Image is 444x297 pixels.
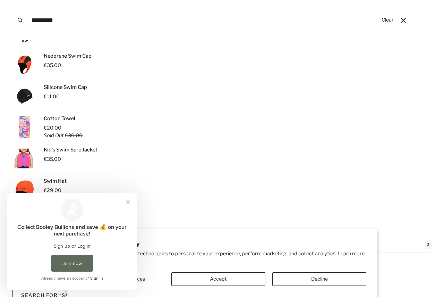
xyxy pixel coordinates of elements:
button: Accept [171,272,265,286]
span: €29.00 [44,187,61,193]
a: Cotton Towel €20.00 Sold Out €30.00 [12,115,432,139]
span: €30.00 [65,132,83,139]
span: €20.00 [44,125,61,131]
button: Decline [272,272,366,286]
h2: We value your privacy [78,240,366,247]
img: Swim Hat [12,178,37,202]
a: Swim Posture Trainer €25.00 [12,209,432,233]
img: Kid's Swim Sure Jacket [12,146,37,171]
img: Silicone Swim Cap [12,84,37,108]
p: We use cookies and other technologies to personalize your experience, perform marketing, and coll... [78,250,366,264]
iframe: Loyalty program pop-up with offers and actions [7,193,137,290]
a: Silicone Swim Cap €11.00 [12,84,432,108]
a: Kid's Swim Sure Jacket €35.00 [12,146,432,171]
span: 2 [425,240,432,249]
p: Kid's Swim Sure Jacket [44,146,97,154]
p: Silicone Swim Cap [44,84,87,91]
img: Neoprene Swim Cap [12,52,37,77]
p: Cotton Towel [44,115,83,123]
em: Sold Out [44,132,64,139]
span: €35.00 [44,156,61,162]
a: Swim Hat €29.00 [12,178,432,202]
span: €35.00 [44,62,61,68]
a: Neoprene Swim Cap €35.00 [12,52,432,77]
p: Neoprene Swim Cap [44,52,92,60]
span: €11.00 [44,93,60,100]
p: Swim Hat [44,178,67,185]
img: Cotton Towel [12,115,37,139]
